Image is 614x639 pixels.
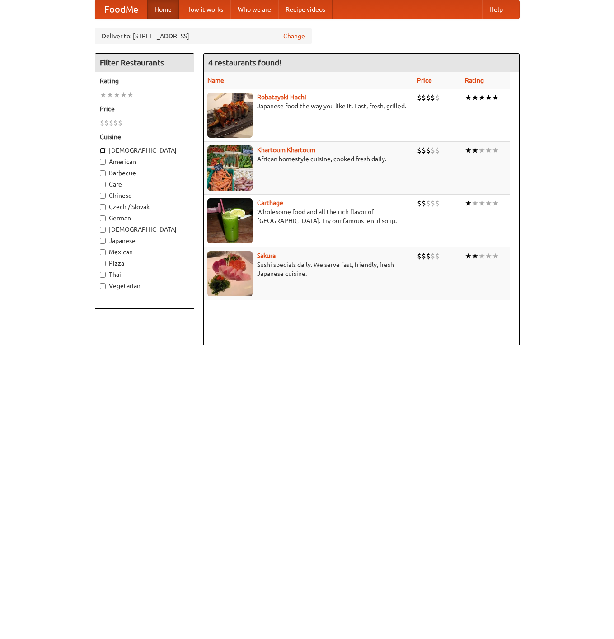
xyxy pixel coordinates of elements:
li: $ [431,93,435,103]
a: Help [482,0,510,19]
input: Cafe [100,182,106,187]
input: Mexican [100,249,106,255]
li: ★ [472,251,478,261]
li: $ [113,118,118,128]
input: [DEMOGRAPHIC_DATA] [100,227,106,233]
li: $ [435,198,440,208]
input: Thai [100,272,106,278]
label: Pizza [100,259,189,268]
input: Barbecue [100,170,106,176]
li: ★ [472,145,478,155]
label: Chinese [100,191,189,200]
li: $ [422,93,426,103]
p: Sushi specials daily. We serve fast, friendly, fresh Japanese cuisine. [207,260,410,278]
label: [DEMOGRAPHIC_DATA] [100,225,189,234]
li: $ [426,93,431,103]
li: $ [100,118,104,128]
h5: Rating [100,76,189,85]
li: $ [435,93,440,103]
a: Home [147,0,179,19]
a: Rating [465,77,484,84]
li: ★ [465,93,472,103]
input: German [100,215,106,221]
li: ★ [485,251,492,261]
li: ★ [465,145,472,155]
img: carthage.jpg [207,198,253,243]
li: ★ [472,93,478,103]
label: Japanese [100,236,189,245]
input: Japanese [100,238,106,244]
a: Who we are [230,0,278,19]
b: Sakura [257,252,276,259]
label: Thai [100,270,189,279]
li: ★ [478,145,485,155]
label: Mexican [100,247,189,257]
li: $ [118,118,122,128]
p: Wholesome food and all the rich flavor of [GEOGRAPHIC_DATA]. Try our famous lentil soup. [207,207,410,225]
li: $ [431,145,435,155]
div: Deliver to: [STREET_ADDRESS] [95,28,312,44]
input: Vegetarian [100,283,106,289]
li: $ [422,145,426,155]
img: robatayaki.jpg [207,93,253,138]
li: $ [422,198,426,208]
label: American [100,157,189,166]
li: ★ [485,93,492,103]
li: ★ [492,198,499,208]
li: ★ [478,198,485,208]
li: $ [435,251,440,261]
a: Khartoum Khartoum [257,146,315,154]
li: ★ [120,90,127,100]
li: $ [417,145,422,155]
li: $ [104,118,109,128]
li: ★ [485,145,492,155]
h5: Price [100,104,189,113]
li: ★ [472,198,478,208]
a: Robatayaki Hachi [257,93,306,101]
a: How it works [179,0,230,19]
li: ★ [465,251,472,261]
li: ★ [492,93,499,103]
li: ★ [492,145,499,155]
a: Name [207,77,224,84]
li: $ [109,118,113,128]
li: $ [435,145,440,155]
label: Barbecue [100,168,189,177]
label: German [100,214,189,223]
a: Carthage [257,199,283,206]
li: ★ [465,198,472,208]
label: Czech / Slovak [100,202,189,211]
input: [DEMOGRAPHIC_DATA] [100,148,106,154]
li: ★ [478,251,485,261]
h4: Filter Restaurants [95,54,194,72]
a: FoodMe [95,0,147,19]
li: ★ [127,90,134,100]
label: [DEMOGRAPHIC_DATA] [100,146,189,155]
li: ★ [478,93,485,103]
li: $ [426,251,431,261]
input: Pizza [100,261,106,266]
label: Cafe [100,180,189,189]
li: $ [417,198,422,208]
input: Chinese [100,193,106,199]
label: Vegetarian [100,281,189,290]
ng-pluralize: 4 restaurants found! [208,58,281,67]
li: $ [417,251,422,261]
img: sakura.jpg [207,251,253,296]
a: Price [417,77,432,84]
li: ★ [100,90,107,100]
input: American [100,159,106,165]
li: $ [426,198,431,208]
a: Change [283,32,305,41]
li: $ [431,198,435,208]
li: ★ [107,90,113,100]
a: Recipe videos [278,0,333,19]
li: ★ [113,90,120,100]
li: ★ [485,198,492,208]
input: Czech / Slovak [100,204,106,210]
img: khartoum.jpg [207,145,253,191]
p: Japanese food the way you like it. Fast, fresh, grilled. [207,102,410,111]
